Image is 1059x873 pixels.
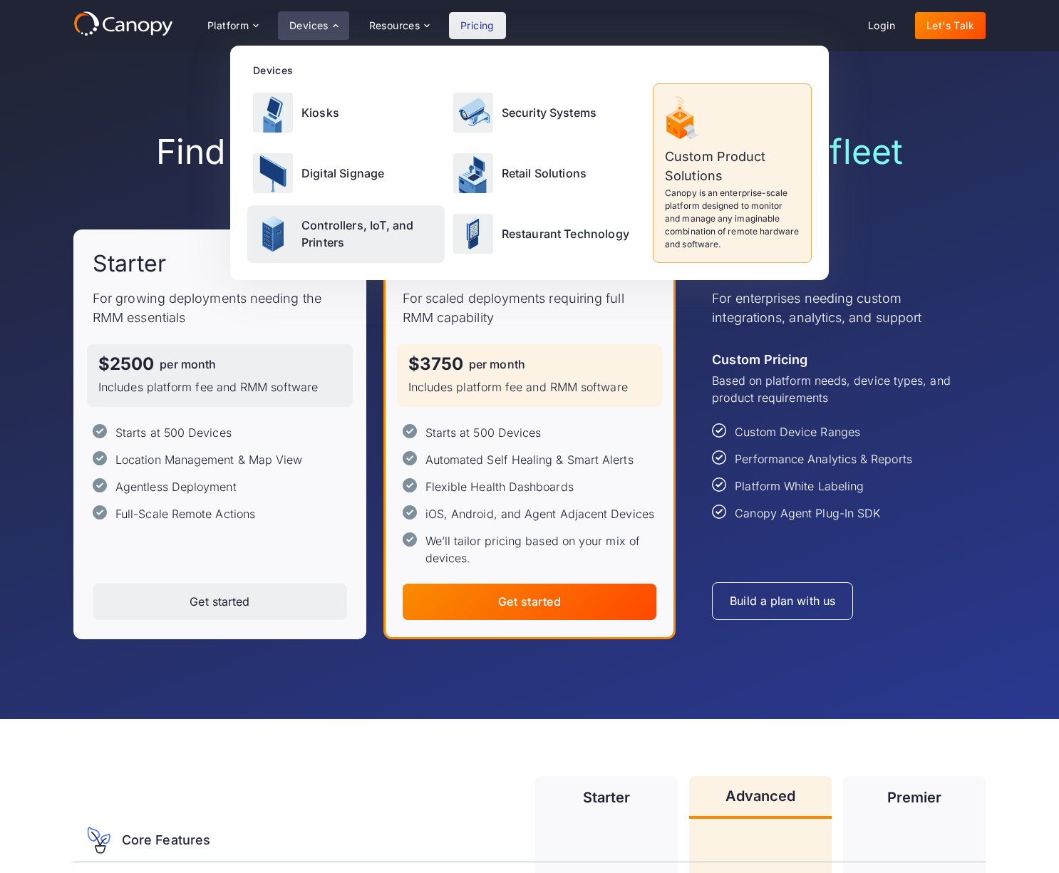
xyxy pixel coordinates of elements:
nav: Devices [230,46,829,280]
a: Get started [93,584,347,620]
div: Custom Device Ranges [735,423,860,440]
p: Digital Signage [301,165,384,182]
h2: Core Features [122,832,210,848]
p: Includes platform fee and RMM software [408,378,651,396]
div: $3750 [408,356,463,373]
p: Canopy is an enterprise-scale platform designed to monitor and manage any imaginable combination ... [665,187,800,251]
a: Digital Signage [247,144,445,202]
div: Devices [278,11,349,40]
div: Platform White Labeling [735,477,864,495]
div: Build a plan with us [730,594,835,608]
div: Custom Pricing [712,350,807,369]
a: Pricing [449,12,506,39]
div: Get started [498,595,561,609]
div: Starts at 500 Devices [425,424,542,441]
div: $2500 [98,356,154,373]
p: Kiosks [301,104,339,121]
a: Custom Product SolutionsCanopy is an enterprise-scale platform designed to monitor and manage any... [653,83,812,263]
h1: Find the right plan for [73,131,986,172]
div: Starter [583,790,631,805]
p: For growing deployments needing the RMM essentials [93,289,347,327]
div: Resources [369,21,420,31]
p: For scaled deployments requiring full RMM capability [403,289,657,327]
div: per month [160,358,216,370]
a: Kiosks [247,83,445,141]
div: We’ll tailor pricing based on your mix of devices. [425,532,657,567]
div: per month [469,358,525,370]
div: Devices [289,21,329,31]
div: Flexible Health Dashboards [425,478,574,495]
div: Advanced [725,789,796,803]
p: Restaurant Technology [502,225,629,242]
div: Premier [887,790,942,805]
p: Includes platform fee and RMM software [98,378,341,396]
a: Controllers, IoT, and Printers [247,205,445,263]
a: Build a plan with us [712,582,853,620]
p: Based on platform needs, device types, and product requirements [712,372,966,406]
p: Custom Product Solutions [665,147,800,185]
div: iOS, Android, and Agent Adjacent Devices [425,505,654,522]
div: Get started [190,595,249,609]
div: Canopy Agent Plug-In SDK [735,505,880,522]
a: Restaurant Technology [448,205,645,263]
div: Performance Analytics & Reports [735,450,911,468]
a: Let's Talk [915,12,986,39]
a: Get started [403,584,657,620]
div: Starts at 500 Devices [115,424,232,441]
a: Login [857,12,906,39]
div: Full-Scale Remote Actions [115,505,255,522]
div: Automated Self Healing & Smart Alerts [425,451,634,468]
div: Resources [358,11,440,40]
a: Security Systems [448,83,645,141]
a: Retail Solutions [448,144,645,202]
p: For enterprises needing custom integrations, analytics, and support [712,289,966,327]
div: Devices [253,63,812,78]
div: Agentless Deployment [115,478,237,495]
h2: Starter [93,249,167,279]
p: Controllers, IoT, and Printers [301,217,439,251]
p: Security Systems [502,104,597,121]
div: Platform [196,11,269,40]
p: Retail Solutions [502,165,587,182]
div: Platform [207,21,249,31]
div: Location Management & Map View [115,451,302,468]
